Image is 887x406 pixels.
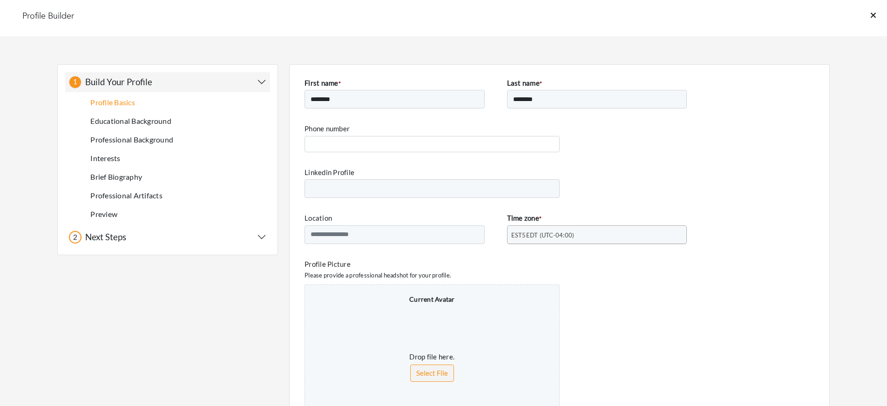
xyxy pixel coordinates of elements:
[305,123,350,134] label: Phone number
[305,271,814,280] p: Please provide a professional headshot for your profile.
[409,294,455,304] p: Current Avatar
[305,78,341,88] label: First name
[81,77,152,88] h5: Build Your Profile
[305,167,354,178] label: Linkedin Profile
[81,232,126,243] h5: Next Steps
[540,80,542,87] abbr: required
[511,226,675,244] span: EST5EDT (UTC-04:00)
[69,76,266,88] button: 1 Build Your Profile
[314,352,549,361] h3: Drop file here.
[305,213,332,223] label: Location
[410,365,454,382] button: Select File
[69,231,81,244] div: 2
[507,213,542,223] label: Time zone
[507,78,542,88] label: Last name
[339,80,341,87] abbr: required
[305,259,351,270] label: Profile Picture
[69,231,266,244] button: 2 Next Steps
[69,76,81,88] div: 1
[539,215,542,222] abbr: required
